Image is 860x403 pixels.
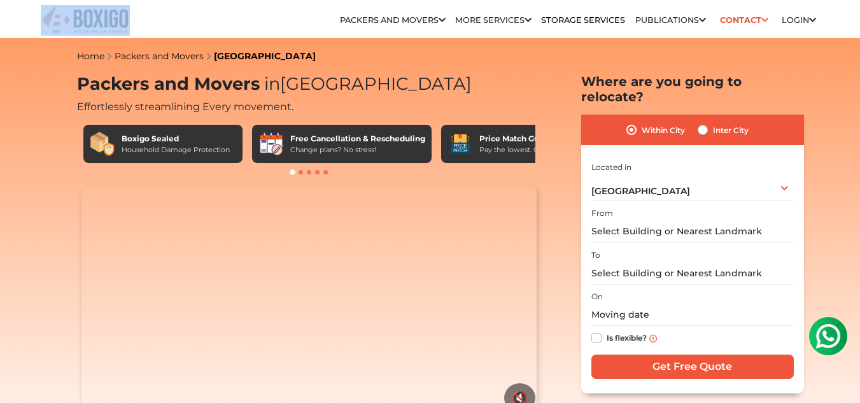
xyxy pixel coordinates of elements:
[715,10,772,30] a: Contact
[591,185,690,197] span: [GEOGRAPHIC_DATA]
[649,335,657,343] img: info
[607,330,647,344] label: Is flexible?
[258,131,284,157] img: Free Cancellation & Rescheduling
[591,355,794,379] input: Get Free Quote
[115,50,204,62] a: Packers and Movers
[214,50,316,62] a: [GEOGRAPHIC_DATA]
[260,73,472,94] span: [GEOGRAPHIC_DATA]
[591,208,613,219] label: From
[77,74,542,95] h1: Packers and Movers
[782,15,816,25] a: Login
[541,15,625,25] a: Storage Services
[290,145,425,155] div: Change plans? No stress!
[77,50,104,62] a: Home
[642,122,685,138] label: Within City
[77,101,293,113] span: Effortlessly streamlining Every movement.
[713,122,749,138] label: Inter City
[635,15,706,25] a: Publications
[448,131,473,157] img: Price Match Guarantee
[13,13,38,38] img: whatsapp-icon.svg
[290,133,425,145] div: Free Cancellation & Rescheduling
[455,15,532,25] a: More services
[591,162,631,173] label: Located in
[591,291,603,302] label: On
[591,304,794,326] input: Moving date
[479,133,576,145] div: Price Match Guarantee
[581,74,804,104] h2: Where are you going to relocate?
[591,250,600,261] label: To
[479,145,576,155] div: Pay the lowest. Guaranteed!
[90,131,115,157] img: Boxigo Sealed
[591,262,794,285] input: Select Building or Nearest Landmark
[122,145,230,155] div: Household Damage Protection
[264,73,280,94] span: in
[340,15,446,25] a: Packers and Movers
[41,5,130,36] img: Boxigo
[591,220,794,243] input: Select Building or Nearest Landmark
[122,133,230,145] div: Boxigo Sealed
